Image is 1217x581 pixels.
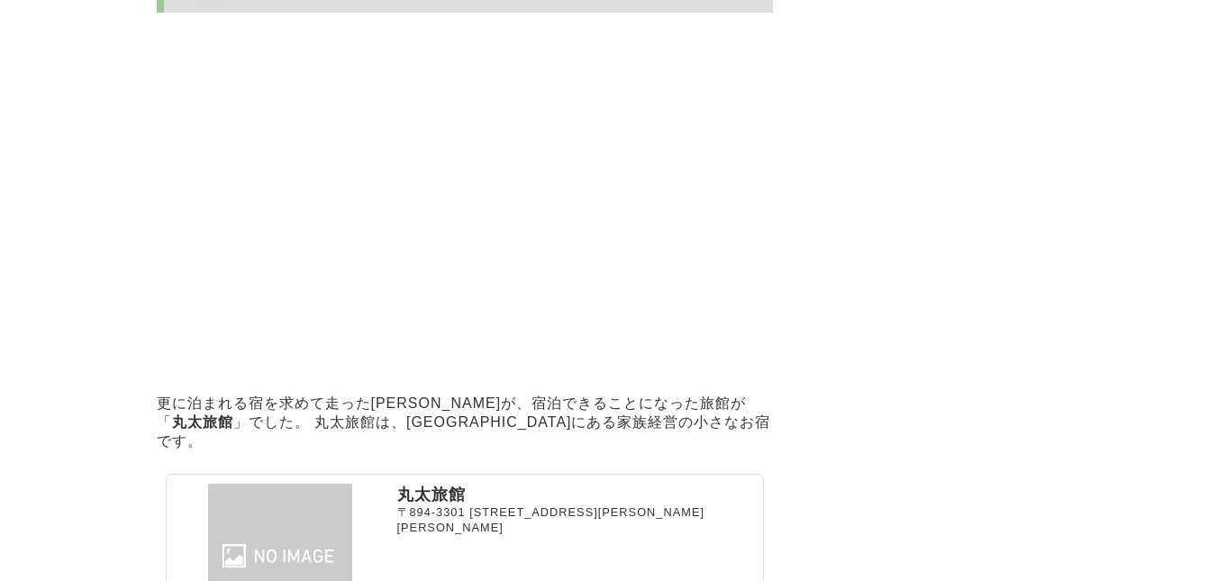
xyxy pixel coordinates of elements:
[157,390,773,456] p: 更に泊まれる宿を求めて走った[PERSON_NAME]が、宿泊できることになった旅館が「 」でした。 丸太旅館は、[GEOGRAPHIC_DATA]にある家族経営の小さなお宿です。
[172,414,233,430] strong: 丸太旅館
[397,505,466,519] span: 〒894-3301
[397,484,758,505] p: 丸太旅館
[397,505,704,534] span: [STREET_ADDRESS][PERSON_NAME][PERSON_NAME]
